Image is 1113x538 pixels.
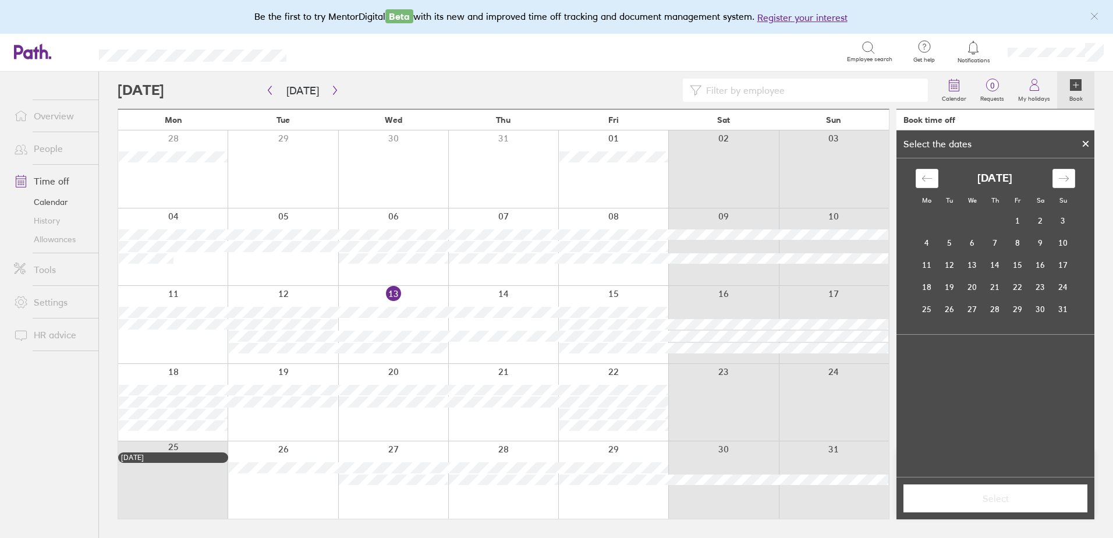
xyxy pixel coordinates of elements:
td: Choose Tuesday, August 12, 2025 as your check-in date. It’s available. [938,254,961,276]
span: Sun [826,115,841,125]
small: Sa [1037,196,1044,204]
small: Mo [922,196,931,204]
a: Calendar [935,72,973,109]
td: Choose Sunday, August 10, 2025 as your check-in date. It’s available. [1052,232,1075,254]
td: Choose Friday, August 1, 2025 as your check-in date. It’s available. [1006,210,1029,232]
td: Choose Wednesday, August 13, 2025 as your check-in date. It’s available. [961,254,984,276]
a: My holidays [1011,72,1057,109]
td: Choose Saturday, August 23, 2025 as your check-in date. It’s available. [1029,276,1052,298]
td: Choose Tuesday, August 26, 2025 as your check-in date. It’s available. [938,298,961,320]
label: Book [1062,92,1090,102]
td: Choose Sunday, August 17, 2025 as your check-in date. It’s available. [1052,254,1075,276]
span: 0 [973,81,1011,90]
td: Choose Saturday, August 9, 2025 as your check-in date. It’s available. [1029,232,1052,254]
td: Choose Thursday, August 7, 2025 as your check-in date. It’s available. [984,232,1006,254]
a: 0Requests [973,72,1011,109]
a: History [5,211,98,230]
input: Filter by employee [701,79,921,101]
label: My holidays [1011,92,1057,102]
button: Register your interest [757,10,848,24]
div: Be the first to try MentorDigital with its new and improved time off tracking and document manage... [254,9,859,24]
td: Choose Saturday, August 16, 2025 as your check-in date. It’s available. [1029,254,1052,276]
div: Calendar [903,158,1088,334]
span: Fri [608,115,619,125]
small: Tu [946,196,953,204]
span: Mon [165,115,182,125]
small: Fr [1015,196,1020,204]
td: Choose Friday, August 29, 2025 as your check-in date. It’s available. [1006,298,1029,320]
span: Beta [385,9,413,23]
td: Choose Saturday, August 2, 2025 as your check-in date. It’s available. [1029,210,1052,232]
label: Calendar [935,92,973,102]
span: Get help [905,56,943,63]
button: Select [903,484,1087,512]
a: HR advice [5,323,98,346]
div: Book time off [903,115,955,125]
a: Tools [5,258,98,281]
td: Choose Monday, August 25, 2025 as your check-in date. It’s available. [916,298,938,320]
td: Choose Tuesday, August 19, 2025 as your check-in date. It’s available. [938,276,961,298]
span: Sat [717,115,730,125]
td: Choose Monday, August 11, 2025 as your check-in date. It’s available. [916,254,938,276]
td: Choose Monday, August 4, 2025 as your check-in date. It’s available. [916,232,938,254]
label: Requests [973,92,1011,102]
td: Choose Sunday, August 24, 2025 as your check-in date. It’s available. [1052,276,1075,298]
td: Choose Tuesday, August 5, 2025 as your check-in date. It’s available. [938,232,961,254]
td: Choose Thursday, August 21, 2025 as your check-in date. It’s available. [984,276,1006,298]
strong: [DATE] [977,172,1012,185]
a: People [5,137,98,160]
span: Employee search [847,56,892,63]
td: Choose Sunday, August 3, 2025 as your check-in date. It’s available. [1052,210,1075,232]
span: Thu [496,115,511,125]
small: We [968,196,977,204]
div: Move forward to switch to the next month. [1052,169,1075,188]
a: Book [1057,72,1094,109]
span: Wed [385,115,402,125]
td: Choose Monday, August 18, 2025 as your check-in date. It’s available. [916,276,938,298]
span: Select [912,493,1079,504]
td: Choose Friday, August 22, 2025 as your check-in date. It’s available. [1006,276,1029,298]
td: Choose Wednesday, August 6, 2025 as your check-in date. It’s available. [961,232,984,254]
a: Time off [5,169,98,193]
td: Choose Wednesday, August 27, 2025 as your check-in date. It’s available. [961,298,984,320]
div: Select the dates [896,139,979,149]
small: Th [991,196,999,204]
a: Notifications [955,40,993,64]
td: Choose Sunday, August 31, 2025 as your check-in date. It’s available. [1052,298,1075,320]
a: Overview [5,104,98,128]
td: Choose Thursday, August 28, 2025 as your check-in date. It’s available. [984,298,1006,320]
button: [DATE] [277,81,328,100]
td: Choose Wednesday, August 20, 2025 as your check-in date. It’s available. [961,276,984,298]
div: [DATE] [121,454,225,462]
span: Tue [277,115,290,125]
div: Move backward to switch to the previous month. [916,169,938,188]
td: Choose Saturday, August 30, 2025 as your check-in date. It’s available. [1029,298,1052,320]
a: Settings [5,291,98,314]
td: Choose Friday, August 15, 2025 as your check-in date. It’s available. [1006,254,1029,276]
span: Notifications [955,57,993,64]
div: Search [318,46,348,56]
td: Choose Thursday, August 14, 2025 as your check-in date. It’s available. [984,254,1006,276]
a: Calendar [5,193,98,211]
td: Choose Friday, August 8, 2025 as your check-in date. It’s available. [1006,232,1029,254]
small: Su [1059,196,1067,204]
a: Allowances [5,230,98,249]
